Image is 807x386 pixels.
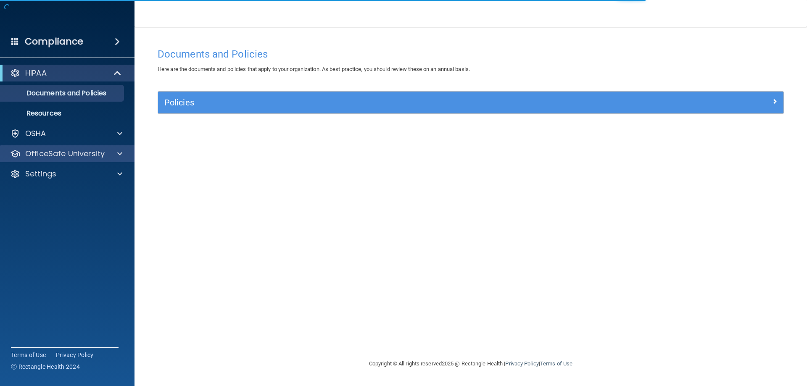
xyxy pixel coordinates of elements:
[10,68,122,78] a: HIPAA
[25,129,46,139] p: OSHA
[540,360,572,367] a: Terms of Use
[317,350,624,377] div: Copyright © All rights reserved 2025 @ Rectangle Health | |
[10,169,122,179] a: Settings
[10,129,122,139] a: OSHA
[10,149,122,159] a: OfficeSafe University
[5,89,120,97] p: Documents and Policies
[10,9,124,26] img: PMB logo
[25,68,47,78] p: HIPAA
[158,66,470,72] span: Here are the documents and policies that apply to your organization. As best practice, you should...
[164,98,621,107] h5: Policies
[25,36,83,47] h4: Compliance
[56,351,94,359] a: Privacy Policy
[11,362,80,371] span: Ⓒ Rectangle Health 2024
[25,149,105,159] p: OfficeSafe University
[5,109,120,118] p: Resources
[11,351,46,359] a: Terms of Use
[158,49,784,60] h4: Documents and Policies
[164,96,777,109] a: Policies
[505,360,538,367] a: Privacy Policy
[25,169,56,179] p: Settings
